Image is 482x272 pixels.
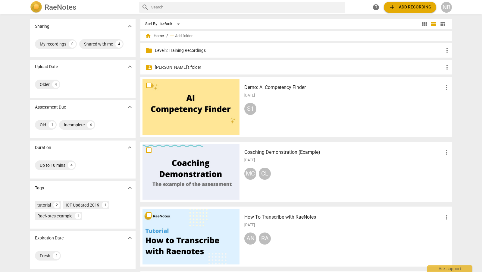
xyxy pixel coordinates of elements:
div: MC [244,168,256,180]
div: 4 [53,252,60,259]
h3: Coaching Demonstration (Example) [244,149,443,156]
span: more_vert [443,64,451,71]
span: add [389,4,396,11]
h3: How To Transcribe with RaeNotes [244,213,443,221]
span: [DATE] [244,223,255,228]
div: 4 [115,40,123,48]
span: more_vert [443,84,450,91]
span: search [142,4,149,11]
button: Table view [438,20,447,29]
span: expand_more [126,184,133,191]
div: 2 [53,202,60,208]
button: Show more [125,103,134,112]
p: Nicola's folder [155,64,443,71]
div: ICF Updated 2019 [66,202,99,208]
a: LogoRaeNotes [30,1,134,13]
div: S1 [244,103,256,115]
span: view_module [421,21,428,28]
span: more_vert [443,47,451,54]
button: Show more [125,183,134,192]
p: Expiration Date [35,235,64,241]
a: How To Transcribe with RaeNotes[DATE]ANRA [142,209,450,264]
a: Coaching Demonstration (Example)[DATE]MCCL [142,144,450,200]
span: expand_more [126,234,133,242]
div: Default [160,19,182,29]
img: Logo [30,1,42,13]
div: Sort By [145,22,157,26]
span: Add recording [389,4,431,11]
div: tutorial [37,202,51,208]
button: Show more [125,233,134,242]
span: home [145,33,151,39]
button: NB [441,2,452,13]
p: Duration [35,144,51,151]
div: 1 [75,213,81,219]
span: Add folder [175,34,192,38]
span: Home [145,33,164,39]
button: Show more [125,62,134,71]
span: add [169,33,175,39]
div: 0 [69,40,76,48]
span: expand_more [126,103,133,111]
span: [DATE] [244,93,255,98]
button: Upload [384,2,436,13]
span: view_list [430,21,437,28]
p: Tags [35,185,44,191]
button: Show more [125,22,134,31]
button: Tile view [420,20,429,29]
div: 1 [49,121,56,128]
span: expand_more [126,144,133,151]
div: AN [244,232,256,245]
h3: Demo: AI Competency Finder [244,84,443,91]
span: expand_more [126,63,133,70]
span: / [166,34,168,38]
div: Ask support [427,265,472,272]
div: 4 [87,121,94,128]
button: Show more [125,143,134,152]
div: Older [40,81,50,87]
div: Incomplete [64,122,85,128]
a: Help [371,2,381,13]
span: more_vert [443,213,450,221]
p: Sharing [35,23,49,30]
span: table_chart [440,21,446,27]
div: Fresh [40,253,50,259]
a: Demo: AI Competency Finder[DATE]S1 [142,79,450,135]
p: Level 2 Training Recordings [155,47,443,54]
span: expand_more [126,23,133,30]
input: Search [151,2,343,12]
div: Up to 10 mins [40,162,65,168]
span: [DATE] [244,158,255,163]
div: Shared with me [84,41,113,47]
div: Old [40,122,46,128]
div: My recordings [40,41,66,47]
div: RA [259,232,271,245]
span: more_vert [443,149,450,156]
div: 4 [68,162,75,169]
p: Assessment Due [35,104,66,110]
h2: RaeNotes [45,3,76,11]
p: Upload Date [35,64,58,70]
span: folder_shared [145,64,152,71]
div: RaeNotes example [37,213,72,219]
div: 1 [102,202,108,208]
button: List view [429,20,438,29]
div: CL [259,168,271,180]
span: folder [145,47,152,54]
span: help [372,4,380,11]
div: 4 [52,81,59,88]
